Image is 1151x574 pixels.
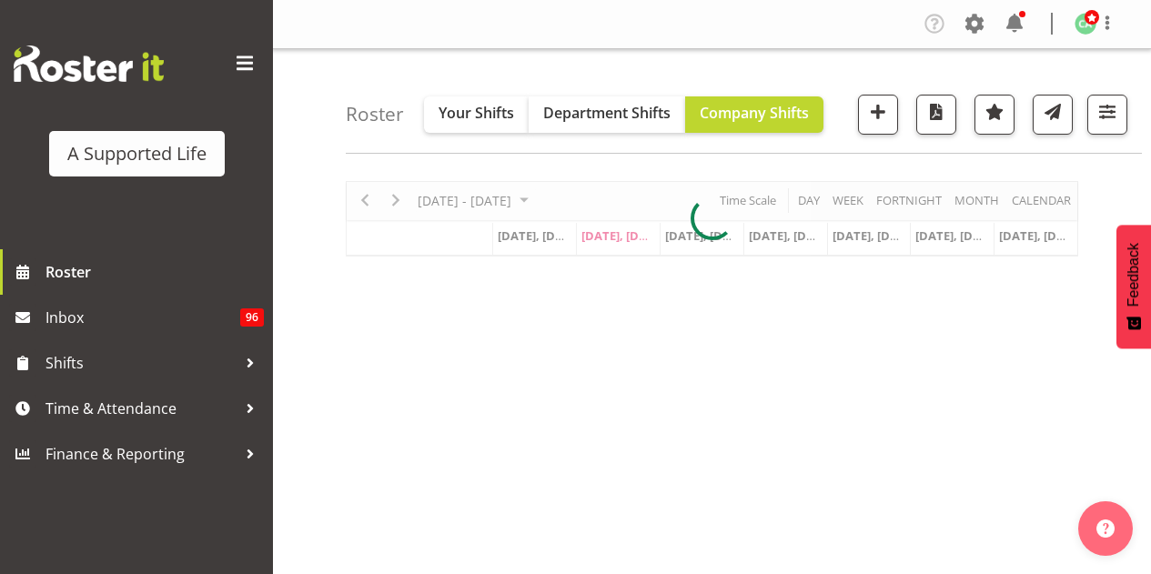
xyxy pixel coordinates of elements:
[1096,519,1115,538] img: help-xxl-2.png
[974,95,1015,135] button: Highlight an important date within the roster.
[1087,95,1127,135] button: Filter Shifts
[700,103,809,123] span: Company Shifts
[424,96,529,133] button: Your Shifts
[45,349,237,377] span: Shifts
[240,308,264,327] span: 96
[1116,225,1151,348] button: Feedback - Show survey
[67,140,207,167] div: A Supported Life
[439,103,514,123] span: Your Shifts
[45,440,237,468] span: Finance & Reporting
[1126,243,1142,307] span: Feedback
[543,103,671,123] span: Department Shifts
[45,304,240,331] span: Inbox
[45,395,237,422] span: Time & Attendance
[45,258,264,286] span: Roster
[1033,95,1073,135] button: Send a list of all shifts for the selected filtered period to all rostered employees.
[346,104,404,125] h4: Roster
[1075,13,1096,35] img: claudia-ainscow5815.jpg
[916,95,956,135] button: Download a PDF of the roster according to the set date range.
[685,96,823,133] button: Company Shifts
[858,95,898,135] button: Add a new shift
[14,45,164,82] img: Rosterit website logo
[529,96,685,133] button: Department Shifts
